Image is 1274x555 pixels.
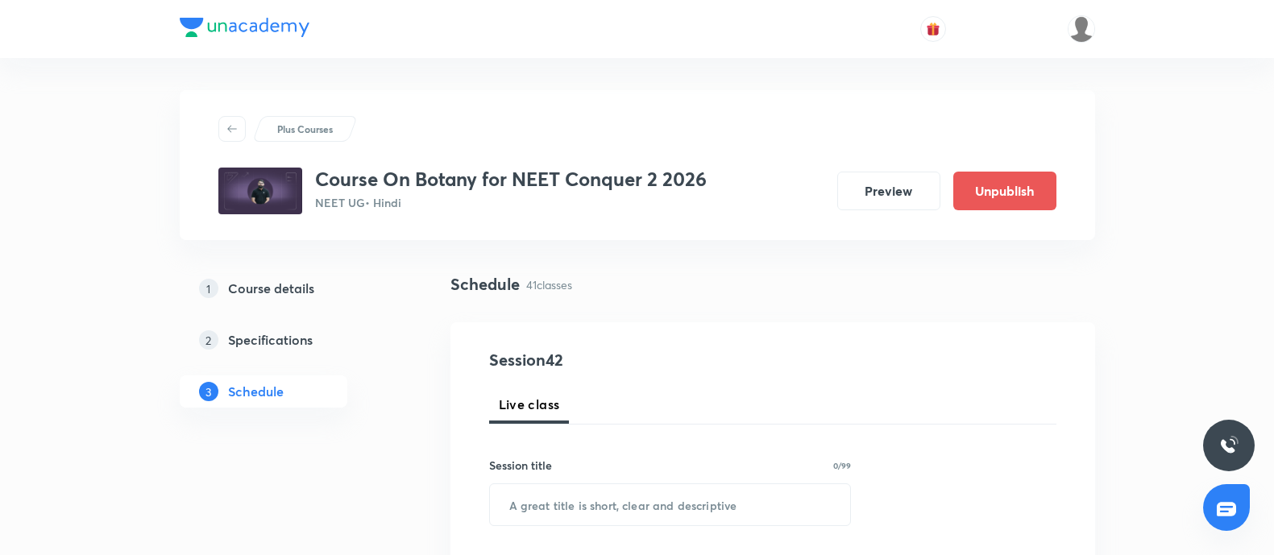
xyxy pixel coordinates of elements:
p: 41 classes [526,276,572,293]
button: avatar [920,16,946,42]
img: ttu [1219,436,1239,455]
button: Unpublish [953,172,1056,210]
a: 2Specifications [180,324,399,356]
img: Gopal ram [1068,15,1095,43]
img: 69a52b35d3834f868f3cb6ceff07e9b6.jpg [218,168,302,214]
input: A great title is short, clear and descriptive [490,484,851,525]
h3: Course On Botany for NEET Conquer 2 2026 [315,168,707,191]
h5: Schedule [228,382,284,401]
a: 1Course details [180,272,399,304]
p: 2 [199,330,218,350]
a: Company Logo [180,18,309,41]
h5: Course details [228,279,314,298]
span: Live class [499,395,560,414]
h6: Session title [489,457,552,474]
p: 3 [199,382,218,401]
p: 0/99 [833,462,851,470]
p: Plus Courses [277,122,333,136]
h4: Session 42 [489,348,783,372]
h5: Specifications [228,330,313,350]
p: NEET UG • Hindi [315,194,707,211]
button: Preview [837,172,940,210]
img: avatar [926,22,940,36]
img: Company Logo [180,18,309,37]
p: 1 [199,279,218,298]
h4: Schedule [450,272,520,296]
